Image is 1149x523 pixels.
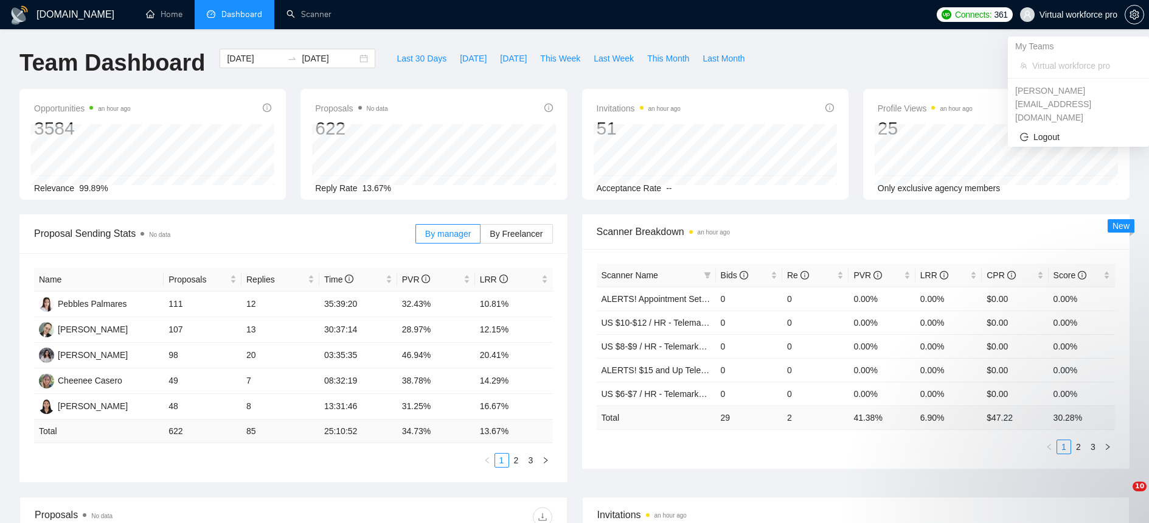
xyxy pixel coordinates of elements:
[716,382,782,405] td: 0
[164,368,241,394] td: 49
[510,454,523,467] a: 2
[207,10,215,18] span: dashboard
[1049,382,1115,405] td: 0.00%
[286,9,332,19] a: searchScanner
[640,49,696,68] button: This Month
[915,311,982,334] td: 0.00%
[1133,482,1147,491] span: 10
[540,52,580,65] span: This Week
[1020,133,1029,141] span: logout
[390,49,453,68] button: Last 30 Days
[164,317,241,343] td: 107
[34,268,164,292] th: Name
[319,317,397,343] td: 30:37:14
[39,375,122,385] a: CCCheenee Casero
[942,10,951,19] img: upwork-logo.png
[1125,10,1144,19] a: setting
[597,183,662,193] span: Acceptance Rate
[397,368,475,394] td: 38.78%
[849,311,915,334] td: 0.00%
[490,229,543,239] span: By Freelancer
[602,342,717,351] a: US $8-$9 / HR - Telemarketing
[345,275,353,283] span: info-circle
[58,399,128,413] div: [PERSON_NAME]
[982,311,1048,334] td: $0.00
[34,183,74,193] span: Relevance
[1020,130,1137,144] span: Logout
[597,117,681,140] div: 51
[149,231,170,238] span: No data
[701,266,713,284] span: filter
[319,394,397,419] td: 13:31:46
[241,292,319,317] td: 12
[168,273,227,286] span: Proposals
[544,104,553,112] span: info-circle
[654,512,687,519] time: an hour ago
[696,49,751,68] button: Last Month
[1113,221,1130,231] span: New
[460,52,487,65] span: [DATE]
[19,49,205,77] h1: Team Dashboard
[782,311,849,334] td: 0
[484,457,491,464] span: left
[39,324,128,334] a: NM[PERSON_NAME]
[955,8,991,21] span: Connects:
[475,317,553,343] td: 12.15%
[602,365,738,375] a: ALERTS! $15 and Up Telemarketing
[164,343,241,368] td: 98
[397,394,475,419] td: 31.25%
[602,318,727,328] a: US $10-$12 / HR - Telemarketing
[367,105,388,112] span: No data
[1049,358,1115,382] td: 0.00%
[698,229,730,236] time: an hour ago
[716,405,782,429] td: 29
[716,287,782,311] td: 0
[475,292,553,317] td: 10.81%
[315,183,357,193] span: Reply Rate
[647,52,689,65] span: This Month
[221,9,262,19] span: Dashboard
[39,322,54,337] img: NM
[982,334,1048,358] td: $0.00
[782,334,849,358] td: 0
[79,183,108,193] span: 99.89%
[542,457,549,464] span: right
[782,358,849,382] td: 0
[716,358,782,382] td: 0
[509,453,524,468] li: 2
[800,271,809,279] span: info-circle
[873,271,882,279] span: info-circle
[666,183,672,193] span: --
[597,405,716,429] td: Total
[475,394,553,419] td: 16.67%
[982,358,1048,382] td: $0.00
[1032,59,1137,72] span: Virtual workforce pro
[825,104,834,112] span: info-circle
[402,275,431,284] span: PVR
[602,389,717,399] a: US $6-$7 / HR - Telemarketing
[263,104,271,112] span: info-circle
[58,374,122,387] div: Cheenee Casero
[878,101,973,116] span: Profile Views
[493,49,533,68] button: [DATE]
[849,405,915,429] td: 41.38 %
[721,270,748,280] span: Bids
[1008,37,1149,56] div: My Teams
[602,294,774,304] a: ALERTS! Appointment Setting or Cold Calling
[39,399,54,414] img: AE
[915,358,982,382] td: 0.00%
[1020,62,1027,69] span: team
[475,419,553,443] td: 13.67 %
[1125,5,1144,24] button: setting
[915,382,982,405] td: 0.00%
[34,117,131,140] div: 3584
[241,394,319,419] td: 8
[495,454,509,467] a: 1
[164,419,241,443] td: 622
[524,454,538,467] a: 3
[241,268,319,292] th: Replies
[302,52,357,65] input: End date
[39,401,128,410] a: AE[PERSON_NAME]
